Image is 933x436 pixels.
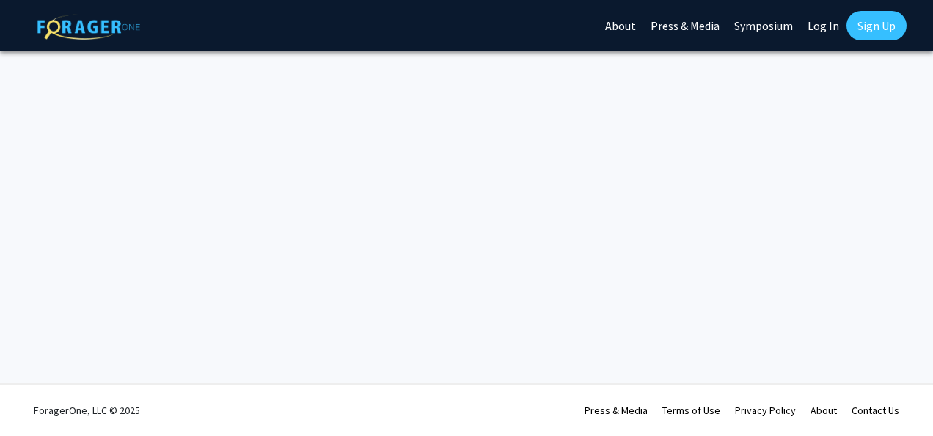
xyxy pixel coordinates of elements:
a: Press & Media [585,404,648,417]
img: ForagerOne Logo [37,14,140,40]
div: ForagerOne, LLC © 2025 [34,385,140,436]
a: Contact Us [852,404,899,417]
a: Privacy Policy [735,404,796,417]
a: Terms of Use [662,404,720,417]
a: Sign Up [846,11,907,40]
a: About [811,404,837,417]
